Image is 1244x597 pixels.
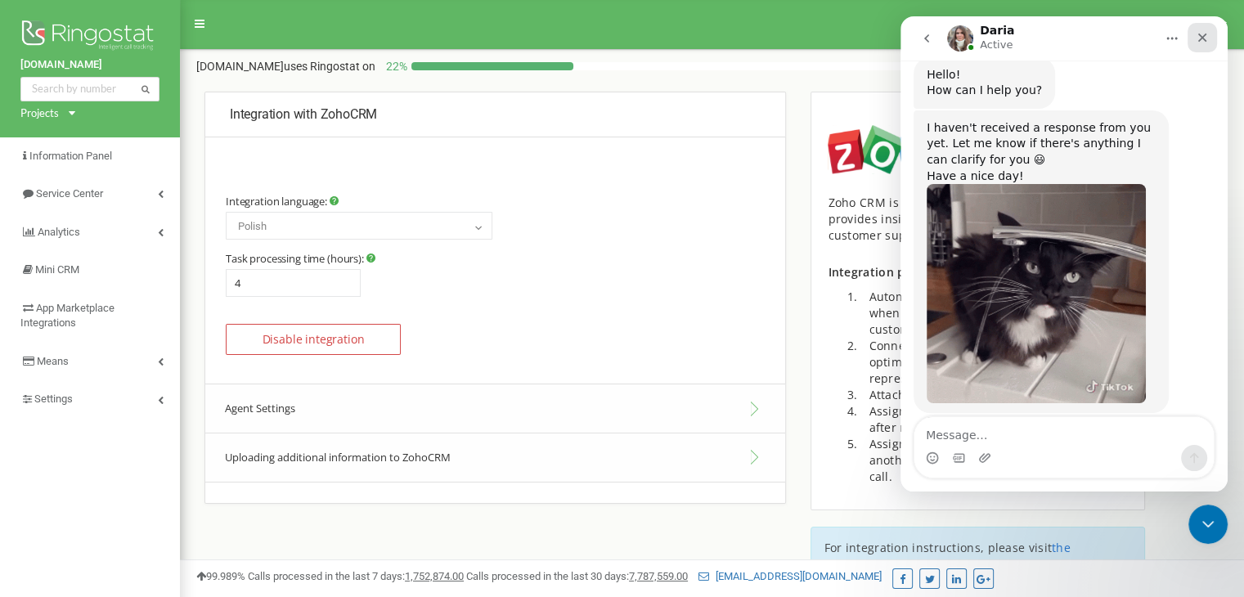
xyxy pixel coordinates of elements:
font: Mini CRM [35,263,79,276]
font: [EMAIL_ADDRESS][DOMAIN_NAME] [716,570,882,582]
font: Projects [20,106,59,119]
img: Ringostat logo [20,16,159,57]
button: Agent Settings [205,384,785,433]
font: 22 [386,60,399,73]
font: Task processing time (hours): [226,251,364,266]
font: Means [37,355,69,367]
font: Calls processed in the last 7 days: [248,570,405,582]
iframe: Intercom live chat [1188,505,1228,544]
font: For integration instructions, please visit [824,540,1052,555]
span: Polish [231,215,487,238]
font: [DOMAIN_NAME] [196,60,284,73]
button: Uploading additional information to ZohoCRM [205,433,785,483]
font: % [399,60,407,73]
button: Disable integration [226,324,401,355]
font: Connecting call sources to a lead/offer to optimize call processing by sales representatives; [869,338,1104,386]
font: Zoho CRM is a broadly functional system that provides insight into sales, marketing, and customer... [828,195,1087,243]
img: image [828,125,968,174]
font: uses Ringostat on [284,60,375,73]
font: Service Center [36,187,103,200]
font: Assign tasks to the responsible manager if another manager answered the incoming call. [869,436,1112,484]
font: Integration language: [226,194,327,209]
a: [EMAIL_ADDRESS][DOMAIN_NAME] [698,570,882,582]
font: 99.989% [206,570,245,582]
font: Integration with ZohoCRM [230,106,377,122]
font: Uploading additional information to ZohoCRM [225,450,451,465]
a: [DOMAIN_NAME] [20,57,159,73]
font: Calls processed in the last 30 days: [466,570,629,582]
font: App Marketplace Integrations [20,302,115,330]
iframe: Intercom live chat [900,16,1228,492]
font: [DOMAIN_NAME] [20,58,102,70]
font: Analytics [38,226,80,238]
font: Integration possibilities: [828,264,971,280]
font: Disable integration [262,331,364,347]
font: Agent Settings [225,401,295,415]
font: Automatic creation of a lead/offer/contact when receiving an incoming call from a new customer; [869,289,1121,337]
font: Information Panel [29,150,112,162]
input: Search by number [20,77,159,101]
font: Assigning tasks to the responsible manager after receiving a missed call; [869,403,1119,435]
font: Attaching call recordings to a lead/offer; [869,387,1100,402]
font: 1,752,874.00 [405,570,464,582]
font: Settings [34,393,73,405]
font: 7,787,559.00 [629,570,688,582]
a: the knowledge base [824,540,1071,572]
span: Polish [226,212,492,240]
font: Polish [238,220,267,232]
